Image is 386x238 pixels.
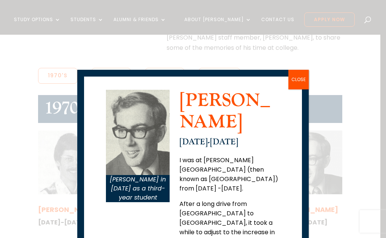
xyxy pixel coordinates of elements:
[106,90,170,175] img: 1972_Patrick, Jim
[179,90,280,137] h2: [PERSON_NAME]
[179,137,280,150] h4: [DATE]-[DATE]
[179,155,280,199] p: I was at [PERSON_NAME][GEOGRAPHIC_DATA] (then known as [GEOGRAPHIC_DATA]) from [DATE] -[DATE].
[288,70,309,89] button: Close
[106,175,170,202] p: [PERSON_NAME] in [DATE] as a third-year student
